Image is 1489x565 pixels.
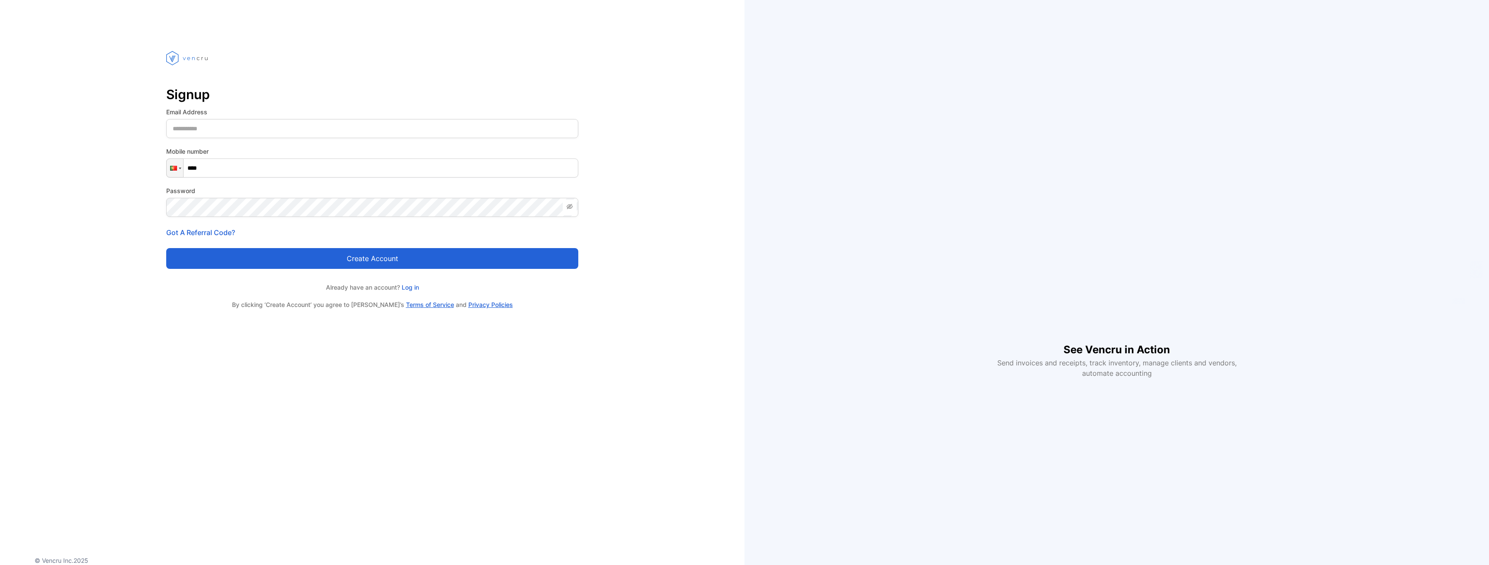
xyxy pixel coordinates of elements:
p: Send invoices and receipts, track inventory, manage clients and vendors, automate accounting [992,358,1241,378]
p: Got A Referral Code? [166,227,578,238]
iframe: YouTube video player [991,187,1242,328]
a: Privacy Policies [468,301,513,308]
p: By clicking ‘Create Account’ you agree to [PERSON_NAME]’s and [166,300,578,309]
p: Already have an account? [166,283,578,292]
label: Email Address [166,107,578,116]
button: Create account [166,248,578,269]
h1: See Vencru in Action [1064,328,1170,358]
img: vencru logo [166,35,209,81]
a: Terms of Service [406,301,454,308]
p: Signup [166,84,578,105]
label: Password [166,186,578,195]
a: Log in [400,284,419,291]
label: Mobile number [166,147,578,156]
div: Portugal: + 351 [167,159,183,177]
